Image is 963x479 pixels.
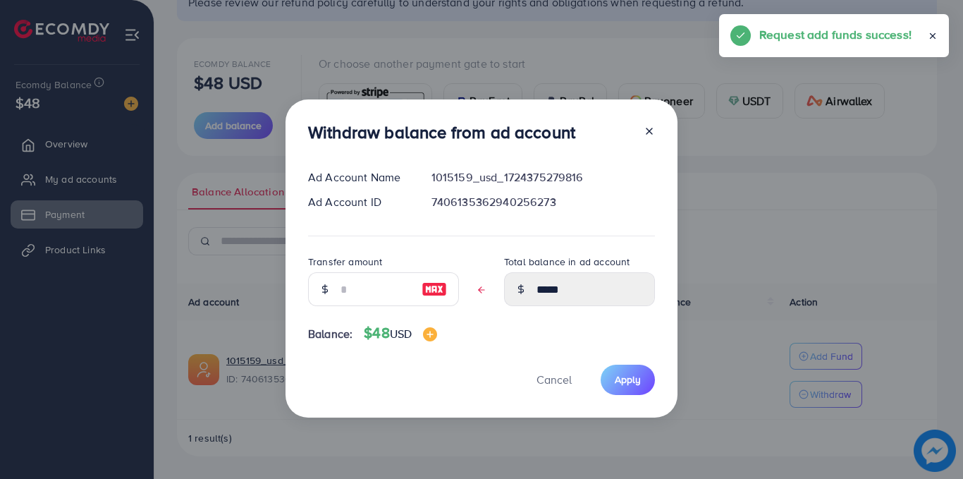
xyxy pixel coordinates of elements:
[423,327,437,341] img: image
[420,194,666,210] div: 7406135362940256273
[504,255,630,269] label: Total balance in ad account
[297,194,420,210] div: Ad Account ID
[308,122,575,143] h3: Withdraw balance from ad account
[308,255,382,269] label: Transfer amount
[422,281,447,298] img: image
[759,25,912,44] h5: Request add funds success!
[308,326,352,342] span: Balance:
[601,365,655,395] button: Apply
[364,325,437,342] h4: $48
[297,169,420,186] div: Ad Account Name
[536,372,572,387] span: Cancel
[615,372,641,387] span: Apply
[519,365,589,395] button: Cancel
[420,169,666,186] div: 1015159_usd_1724375279816
[390,326,412,341] span: USD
